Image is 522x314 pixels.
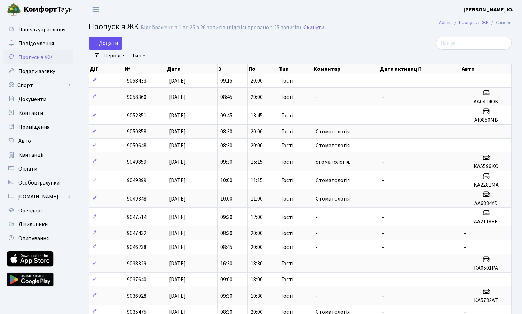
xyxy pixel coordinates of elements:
span: 09:45 [220,112,232,119]
span: Опитування [18,235,49,242]
span: [DATE] [169,176,186,184]
span: [DATE] [169,213,186,221]
a: Квитанції [3,148,73,162]
span: Гості [281,159,293,165]
img: logo.png [7,3,21,17]
a: Пропуск в ЖК [459,19,489,26]
span: - [464,128,466,135]
span: - [316,213,318,221]
li: Список [489,19,512,26]
span: Додати [93,39,118,47]
span: 9049859 [127,158,147,166]
span: - [382,213,384,221]
span: [DATE] [169,77,186,85]
a: [PERSON_NAME] Ю. [464,6,514,14]
span: Гості [281,244,293,250]
span: Гості [281,261,293,266]
span: Таун [24,4,73,16]
span: - [382,142,384,149]
h5: АІ0850МВ [464,117,508,124]
span: 9047432 [127,229,147,237]
a: Спорт [3,78,73,92]
span: 11:15 [251,176,263,184]
span: 9046238 [127,243,147,251]
a: Додати [89,37,122,50]
span: 09:30 [220,292,232,300]
th: Дії [89,64,124,74]
span: 08:30 [220,128,232,135]
h5: АА2118ЕК [464,219,508,225]
a: Особові рахунки [3,176,73,190]
h5: КА5596КО [464,163,508,170]
span: - [382,276,384,283]
span: 09:15 [220,77,232,85]
span: 9050648 [127,142,147,149]
span: 9036928 [127,292,147,300]
h5: КА0501РА [464,265,508,272]
span: Приміщення [18,123,49,131]
span: - [316,260,318,267]
span: [DATE] [169,93,186,101]
a: Опитування [3,231,73,245]
span: Гості [281,178,293,183]
span: Стоматологія [316,176,350,184]
span: - [382,243,384,251]
span: 9049348 [127,195,147,203]
span: - [382,292,384,300]
span: Подати заявку [18,68,55,75]
a: Тип [129,50,148,62]
span: [DATE] [169,142,186,149]
b: Комфорт [24,4,57,15]
span: Лічильники [18,221,48,228]
span: - [382,195,384,203]
a: Панель управління [3,23,73,37]
span: [DATE] [169,195,186,203]
span: 9058433 [127,77,147,85]
span: 11:00 [251,195,263,203]
a: Лічильники [3,218,73,231]
span: [DATE] [169,128,186,135]
span: 20:00 [251,77,263,85]
a: Період [101,50,128,62]
span: 08:45 [220,93,232,101]
span: Гості [281,113,293,118]
span: 09:30 [220,213,232,221]
span: 20:00 [251,142,263,149]
span: - [316,112,318,119]
span: 08:30 [220,229,232,237]
span: - [464,243,466,251]
th: Тип [278,64,313,74]
span: 9049399 [127,176,147,184]
span: 15:15 [251,158,263,166]
span: Документи [18,95,46,103]
span: Особові рахунки [18,179,60,187]
span: - [464,77,466,85]
span: Гості [281,277,293,282]
span: 08:30 [220,142,232,149]
span: [DATE] [169,260,186,267]
span: Орендарі [18,207,42,214]
span: 09:00 [220,276,232,283]
a: Повідомлення [3,37,73,50]
span: - [382,93,384,101]
span: Панель управління [18,26,65,33]
span: 9037640 [127,276,147,283]
span: - [382,128,384,135]
span: 9052351 [127,112,147,119]
span: стоматологія. [316,158,350,166]
a: Контакти [3,106,73,120]
span: Гості [281,293,293,299]
span: - [316,276,318,283]
span: - [464,229,466,237]
span: - [382,77,384,85]
th: Дата [166,64,217,74]
h5: КА5782АТ [464,297,508,304]
th: По [248,64,278,74]
span: - [382,260,384,267]
span: - [464,142,466,149]
span: [DATE] [169,292,186,300]
span: 9058360 [127,93,147,101]
span: Пропуск в ЖК [89,21,139,33]
span: Гості [281,230,293,236]
span: Стоматологія. [316,195,351,203]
